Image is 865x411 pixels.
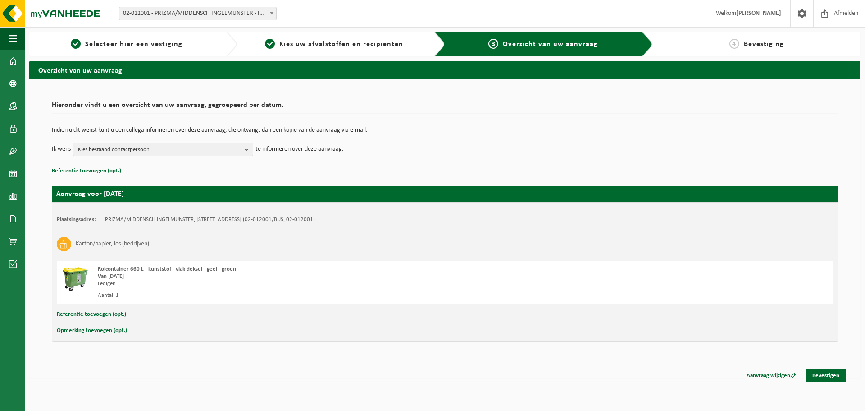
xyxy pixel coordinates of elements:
button: Opmerking toevoegen (opt.) [57,325,127,337]
span: Kies uw afvalstoffen en recipiënten [279,41,403,48]
span: 1 [71,39,81,49]
p: Indien u dit wenst kunt u een collega informeren over deze aanvraag, die ontvangt dan een kopie v... [52,127,838,134]
div: Ledigen [98,280,481,287]
a: 2Kies uw afvalstoffen en recipiënten [241,39,427,50]
span: Kies bestaand contactpersoon [78,143,241,157]
button: Kies bestaand contactpersoon [73,143,253,156]
span: Rolcontainer 660 L - kunststof - vlak deksel - geel - groen [98,266,236,272]
span: Bevestiging [744,41,784,48]
span: Selecteer hier een vestiging [85,41,182,48]
div: Aantal: 1 [98,292,481,299]
button: Referentie toevoegen (opt.) [57,309,126,320]
button: Referentie toevoegen (opt.) [52,165,121,177]
h3: Karton/papier, los (bedrijven) [76,237,149,251]
h2: Overzicht van uw aanvraag [29,61,860,79]
a: 1Selecteer hier een vestiging [34,39,219,50]
a: Bevestigen [806,369,846,382]
td: PRIZMA/MIDDENSCH INGELMUNSTER, [STREET_ADDRESS] (02-012001/BUS, 02-012001) [105,216,315,223]
p: te informeren over deze aanvraag. [255,143,344,156]
span: 3 [488,39,498,49]
h2: Hieronder vindt u een overzicht van uw aanvraag, gegroepeerd per datum. [52,102,838,114]
img: WB-0660-HPE-GN-50.png [62,266,89,293]
span: 4 [729,39,739,49]
strong: Plaatsingsadres: [57,217,96,222]
p: Ik wens [52,143,71,156]
span: 2 [265,39,275,49]
span: 02-012001 - PRIZMA/MIDDENSCH INGELMUNSTER - INGELMUNSTER [119,7,276,20]
strong: [PERSON_NAME] [736,10,781,17]
strong: Aanvraag voor [DATE] [56,190,124,198]
strong: Van [DATE] [98,273,124,279]
span: 02-012001 - PRIZMA/MIDDENSCH INGELMUNSTER - INGELMUNSTER [119,7,277,20]
a: Aanvraag wijzigen [740,369,803,382]
span: Overzicht van uw aanvraag [503,41,598,48]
